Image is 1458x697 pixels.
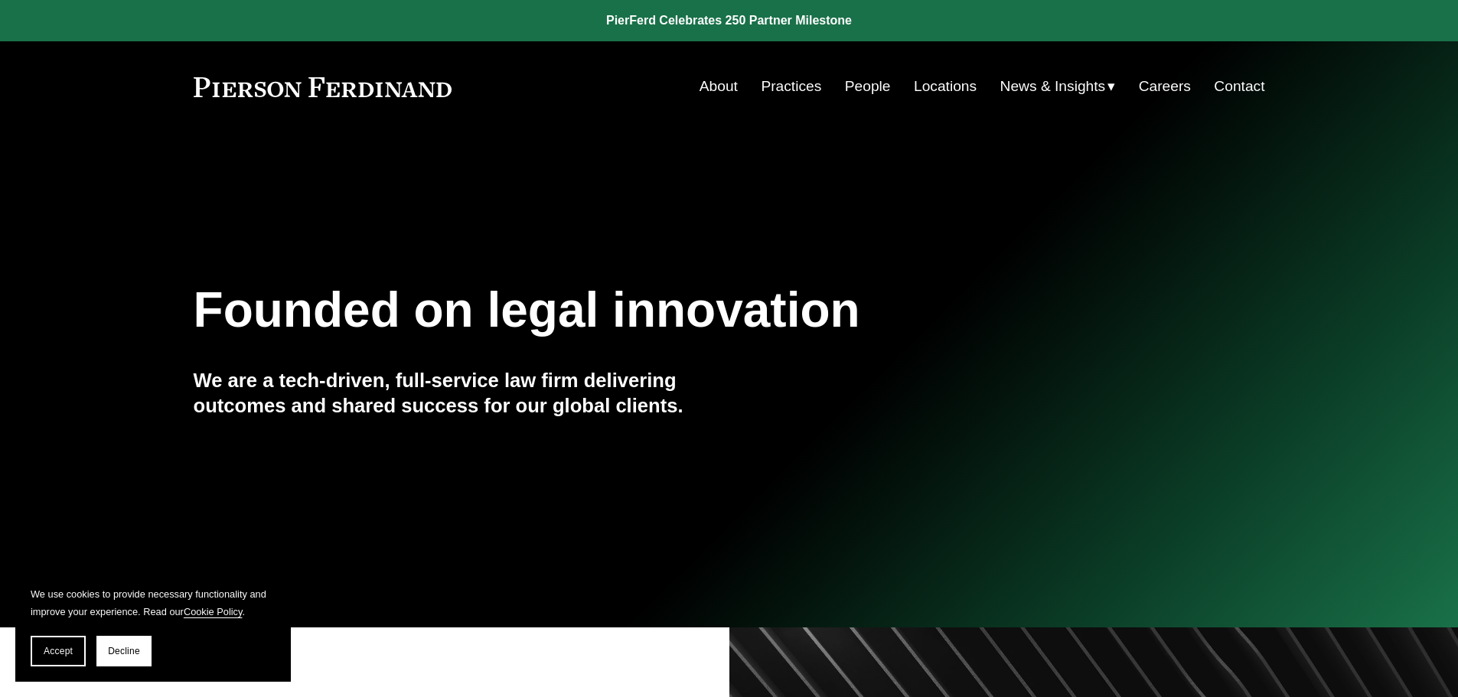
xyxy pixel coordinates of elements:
[1214,72,1264,101] a: Contact
[1139,72,1191,101] a: Careers
[44,646,73,656] span: Accept
[31,585,276,620] p: We use cookies to provide necessary functionality and improve your experience. Read our .
[845,72,891,101] a: People
[184,606,243,617] a: Cookie Policy
[914,72,977,101] a: Locations
[108,646,140,656] span: Decline
[31,636,86,666] button: Accept
[1000,73,1106,100] span: News & Insights
[15,570,291,682] section: Cookie banner
[194,368,729,418] h4: We are a tech-driven, full-service law firm delivering outcomes and shared success for our global...
[1000,72,1116,101] a: folder dropdown
[761,72,821,101] a: Practices
[194,282,1087,338] h1: Founded on legal innovation
[96,636,152,666] button: Decline
[700,72,738,101] a: About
